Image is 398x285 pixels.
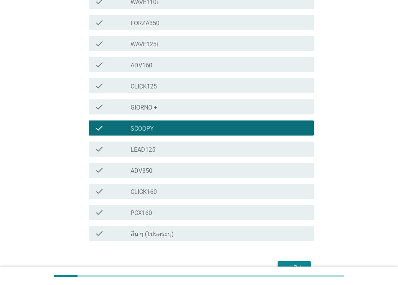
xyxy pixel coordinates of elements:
[95,187,104,196] i: check
[95,39,104,48] i: check
[131,104,157,111] label: GIORNO +
[131,146,155,154] label: LEAD125
[95,208,104,217] i: check
[95,102,104,111] i: check
[131,230,174,238] label: อื่น ๆ (โปรดระบุ)
[95,81,104,90] i: check
[131,125,154,133] label: SCOOPY
[131,209,152,217] label: PCX160
[95,18,104,27] i: check
[95,145,104,154] i: check
[95,229,104,238] i: check
[284,264,305,273] div: ต่อไป
[131,20,160,27] label: FORZA350
[131,83,157,90] label: CLICK125
[131,188,157,196] label: CLICK160
[131,62,152,69] label: ADV160
[95,60,104,69] i: check
[131,167,152,175] label: ADV350
[131,41,158,48] label: WAVE125i
[278,261,311,275] button: ต่อไป
[95,166,104,175] i: check
[95,123,104,133] i: check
